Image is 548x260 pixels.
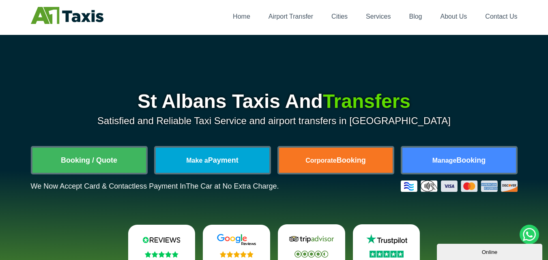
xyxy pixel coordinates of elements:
[370,251,404,258] img: Stars
[409,13,422,20] a: Blog
[437,242,544,260] iframe: chat widget
[233,13,250,20] a: Home
[31,48,73,53] div: Domain Overview
[13,13,19,19] img: logo_orange.svg
[21,21,89,28] div: Domain: [DOMAIN_NAME]
[81,47,87,54] img: tab_keywords_by_traffic_grey.svg
[485,13,517,20] a: Contact Us
[441,13,467,20] a: About Us
[212,234,261,246] img: Google
[220,251,254,258] img: Stars
[145,251,178,258] img: Stars
[32,148,146,173] a: Booking / Quote
[287,233,336,245] img: Tripadvisor
[31,115,518,127] p: Satisfied and Reliable Taxi Service and airport transfers in [GEOGRAPHIC_DATA]
[90,48,137,53] div: Keywords by Traffic
[23,13,40,19] div: v 4.0.25
[402,148,516,173] a: ManageBooking
[31,7,103,24] img: A1 Taxis St Albans LTD
[31,182,279,191] p: We Now Accept Card & Contactless Payment In
[401,180,518,192] img: Credit And Debit Cards
[305,157,336,164] span: Corporate
[186,157,208,164] span: Make a
[137,234,186,246] img: Reviews.io
[279,148,393,173] a: CorporateBooking
[294,251,328,258] img: Stars
[269,13,313,20] a: Airport Transfer
[31,92,518,111] h1: St Albans Taxis And
[362,233,411,245] img: Trustpilot
[331,13,348,20] a: Cities
[186,182,279,190] span: The Car at No Extra Charge.
[323,90,410,112] span: Transfers
[22,47,28,54] img: tab_domain_overview_orange.svg
[366,13,391,20] a: Services
[432,157,457,164] span: Manage
[156,148,269,173] a: Make aPayment
[13,21,19,28] img: website_grey.svg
